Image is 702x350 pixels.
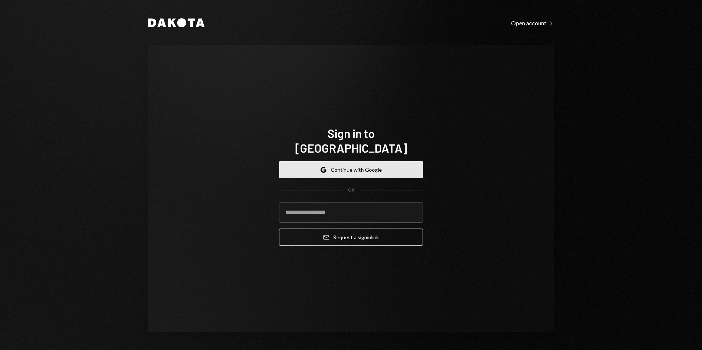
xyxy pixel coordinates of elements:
div: OR [348,187,354,193]
button: Request a signinlink [279,229,423,246]
h1: Sign in to [GEOGRAPHIC_DATA] [279,126,423,155]
a: Open account [511,19,554,27]
button: Continue with Google [279,161,423,178]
